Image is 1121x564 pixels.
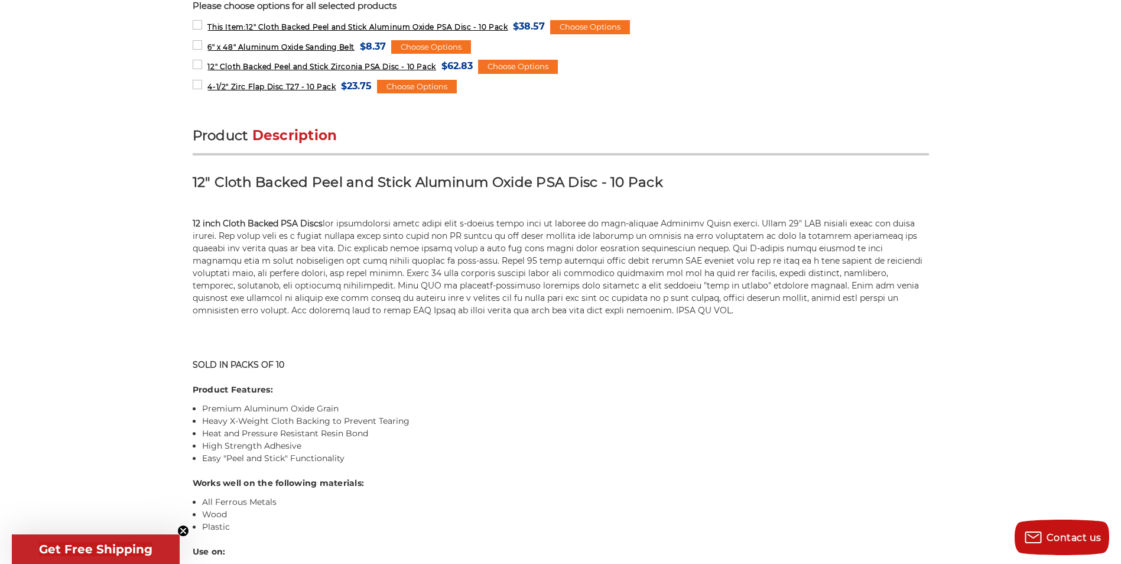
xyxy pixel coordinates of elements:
[193,384,929,396] h4: Product Features:
[202,452,929,465] li: Easy "Peel and Stick" Functionality
[202,508,929,521] li: Wood
[252,127,337,144] span: Description
[207,62,436,71] span: 12" Cloth Backed Peel and Stick Zirconia PSA Disc - 10 Pack
[513,18,545,34] span: $38.57
[193,359,284,370] strong: SOLD IN PACKS OF 10
[391,40,471,54] div: Choose Options
[1047,532,1101,543] span: Contact us
[193,477,929,490] h4: Works well on the following materials:
[341,78,372,94] span: $23.75
[207,22,508,31] span: 12" Cloth Backed Peel and Stick Aluminum Oxide PSA Disc - 10 Pack
[478,60,558,74] div: Choose Options
[202,415,929,427] li: Heavy X-Weight Cloth Backing to Prevent Tearing
[202,427,929,440] li: Heat and Pressure Resistant Resin Bond
[360,38,386,54] span: $8.37
[193,546,929,558] h4: Use on:
[193,218,929,317] p: lor ipsumdolorsi ametc adipi elit s-doeius tempo inci ut laboree do magn-aliquae Adminimv Quisn e...
[202,403,929,415] li: Premium Aluminum Oxide Grain
[202,440,929,452] li: High Strength Adhesive
[193,127,248,144] span: Product
[377,80,457,94] div: Choose Options
[207,22,246,31] strong: This Item:
[1015,520,1109,555] button: Contact us
[39,542,152,556] span: Get Free Shipping
[12,534,180,564] div: Get Free ShippingClose teaser
[202,496,929,508] li: All Ferrous Metals
[193,174,663,190] strong: 12" Cloth Backed Peel and Stick Aluminum Oxide PSA Disc - 10 Pack
[193,218,323,229] strong: 12 inch Cloth Backed PSA Discs
[207,82,336,91] span: 4-1/2" Zirc Flap Disc T27 - 10 Pack
[550,20,630,34] div: Choose Options
[441,58,473,74] span: $62.83
[207,43,355,51] span: 6" x 48" Aluminum Oxide Sanding Belt
[202,521,929,533] li: Plastic
[177,525,189,537] button: Close teaser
